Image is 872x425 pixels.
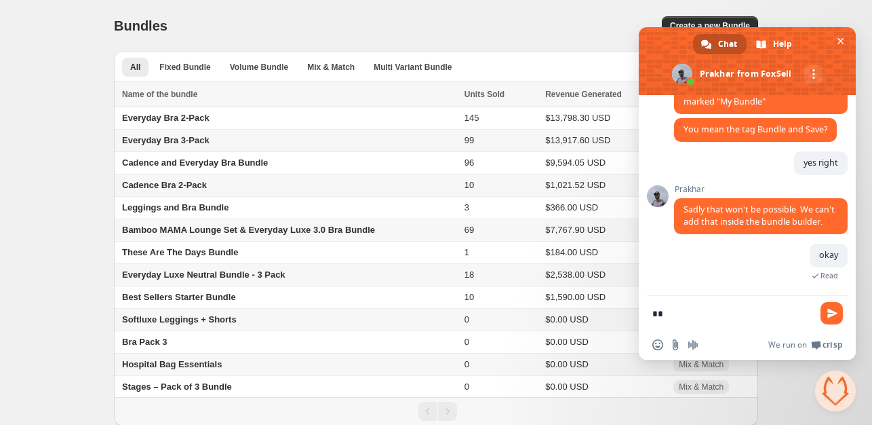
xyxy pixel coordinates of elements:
[773,34,792,54] span: Help
[159,62,210,73] span: Fixed Bundle
[679,359,724,370] span: Mix & Match
[464,88,504,101] span: Units Sold
[464,135,474,145] span: 99
[683,204,835,227] span: Sadly that won't be possible. We can't add that inside the bundle builder.
[804,157,838,168] span: yes right
[545,270,606,280] span: $2,538.00 USD
[545,225,606,235] span: $7,767.90 USD
[464,247,469,257] span: 1
[122,314,237,325] span: Softluxe Leggings + Shorts
[718,34,737,54] span: Chat
[122,180,207,190] span: Cadence Bra 2-Pack
[130,62,140,73] span: All
[768,339,842,350] a: We run onCrisp
[819,249,838,261] span: okay
[674,185,848,194] span: Prakhar
[464,270,474,280] span: 18
[122,270,285,280] span: Everyday Luxe Neutral Bundle - 3 Pack
[545,158,606,168] span: $9,594.05 USD
[122,247,238,257] span: These Are The Days Bundle
[122,225,375,235] span: Bamboo MAMA Lounge Set & Everyday Luxe 3.0 Bra Bundle
[670,339,681,350] span: Send a file
[823,339,842,350] span: Crisp
[122,88,456,101] div: Name of the bundle
[662,16,758,35] button: Create a new Bundle
[820,302,843,325] span: Send
[114,18,167,34] h1: Bundles
[374,62,452,73] span: Multi Variant Bundle
[815,371,856,411] div: Close chat
[545,180,606,190] span: $1,021.52 USD
[464,382,469,392] span: 0
[464,314,469,325] span: 0
[688,339,698,350] span: Audio message
[230,62,288,73] span: Volume Bundle
[464,202,469,212] span: 3
[683,124,827,135] span: You mean the tag Bundle and Save?
[545,88,622,101] span: Revenue Generated
[464,292,474,302] span: 10
[683,84,829,107] span: I checked your screenshot. You have marked "My Bundle"
[545,247,598,257] span: $184.00 USD
[545,88,635,101] button: Revenue Generated
[464,359,469,369] span: 0
[804,65,823,84] div: More channels
[114,397,758,425] nav: Pagination
[820,271,838,280] span: Read
[122,135,210,145] span: Everyday Bra 3-Pack
[122,359,222,369] span: Hospital Bag Essentials
[545,135,610,145] span: $13,917.60 USD
[545,359,589,369] span: $0.00 USD
[545,337,589,347] span: $0.00 USD
[748,34,801,54] div: Help
[693,34,747,54] div: Chat
[670,20,750,31] span: Create a new Bundle
[122,292,236,302] span: Best Sellers Starter Bundle
[545,382,589,392] span: $0.00 USD
[122,158,268,168] span: Cadence and Everyday Bra Bundle
[833,34,848,48] span: Close chat
[464,337,469,347] span: 0
[464,225,474,235] span: 69
[122,382,232,392] span: Stages – Pack of 3 Bundle
[545,292,606,302] span: $1,590.00 USD
[652,339,663,350] span: Insert an emoji
[545,113,610,123] span: $13,798.30 USD
[464,180,474,190] span: 10
[122,337,167,347] span: Bra Pack 3
[545,202,598,212] span: $366.00 USD
[545,314,589,325] span: $0.00 USD
[464,158,474,168] span: 96
[122,202,229,212] span: Leggings and Bra Bundle
[679,382,724,392] span: Mix & Match
[464,88,518,101] button: Units Sold
[464,113,479,123] span: 145
[768,339,807,350] span: We run on
[307,62,355,73] span: Mix & Match
[122,113,210,123] span: Everyday Bra 2-Pack
[652,308,812,320] textarea: Compose your message...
